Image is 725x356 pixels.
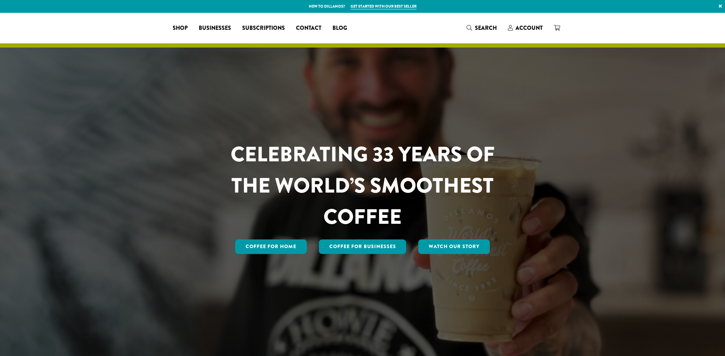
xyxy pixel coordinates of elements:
[319,239,406,254] a: Coffee For Businesses
[351,3,417,9] a: Get started with our best seller
[332,24,347,33] span: Blog
[475,24,497,32] span: Search
[242,24,285,33] span: Subscriptions
[418,239,490,254] a: Watch Our Story
[296,24,321,33] span: Contact
[199,24,231,33] span: Businesses
[235,239,307,254] a: Coffee for Home
[461,22,502,34] a: Search
[210,139,515,232] h1: CELEBRATING 33 YEARS OF THE WORLD’S SMOOTHEST COFFEE
[516,24,543,32] span: Account
[173,24,188,33] span: Shop
[167,23,193,34] a: Shop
